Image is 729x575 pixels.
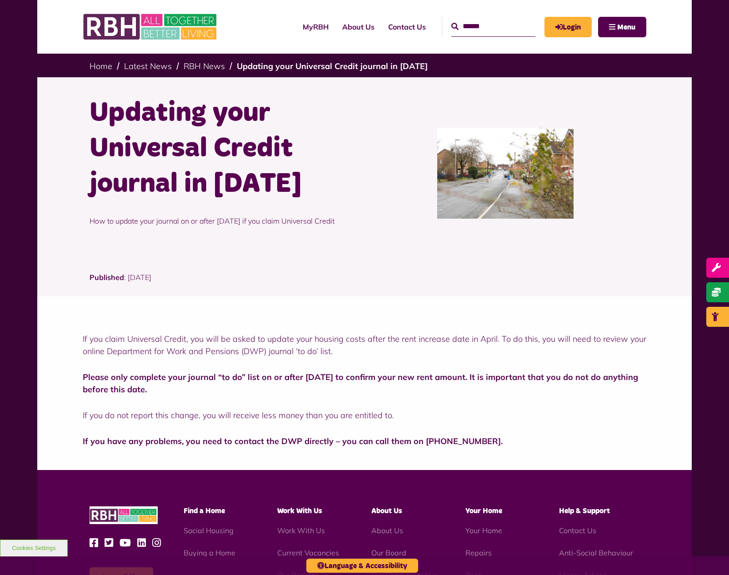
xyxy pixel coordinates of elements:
[381,15,433,39] a: Contact Us
[90,506,158,524] img: RBH
[617,24,635,31] span: Menu
[184,61,225,71] a: RBH News
[559,526,596,535] a: Contact Us
[371,548,406,557] a: Our Board
[371,526,403,535] a: About Us
[90,272,639,296] p: : [DATE]
[371,507,402,515] span: About Us
[465,548,492,557] a: Repairs
[277,526,325,535] a: Work With Us
[83,436,503,446] strong: If you have any problems, you need to contact the DWP directly – you can call them on [PHONE_NUMB...
[237,61,428,71] a: Updating your Universal Credit journal in [DATE]
[544,17,592,37] a: MyRBH
[306,559,418,573] button: Language & Accessibility
[90,202,358,240] p: How to update your journal on or after [DATE] if you claim Universal Credit
[184,507,225,515] span: Find a Home
[184,526,234,535] a: Social Housing
[90,61,112,71] a: Home
[465,507,502,515] span: Your Home
[184,548,235,557] a: Buying a Home
[83,9,219,45] img: RBH
[296,15,335,39] a: MyRBH
[83,372,638,395] strong: Please only complete your journal “to do” list on or after [DATE] to confirm your new rent amount...
[277,548,339,557] a: Current Vacancies
[437,128,574,219] img: SAZMEDIA RBH 22FEB24 79
[559,548,633,557] a: Anti-Social Behaviour
[83,409,646,421] p: If you do not report this change, you will receive less money than you are entitled to.
[90,95,358,202] h1: Updating your Universal Credit journal in [DATE]
[335,15,381,39] a: About Us
[277,507,322,515] span: Work With Us
[465,526,502,535] a: Your Home
[90,273,124,282] strong: Published
[83,333,646,357] p: If you claim Universal Credit, you will be asked to update your housing costs after the rent incr...
[124,61,172,71] a: Latest News
[559,507,610,515] span: Help & Support
[598,17,646,37] button: Navigation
